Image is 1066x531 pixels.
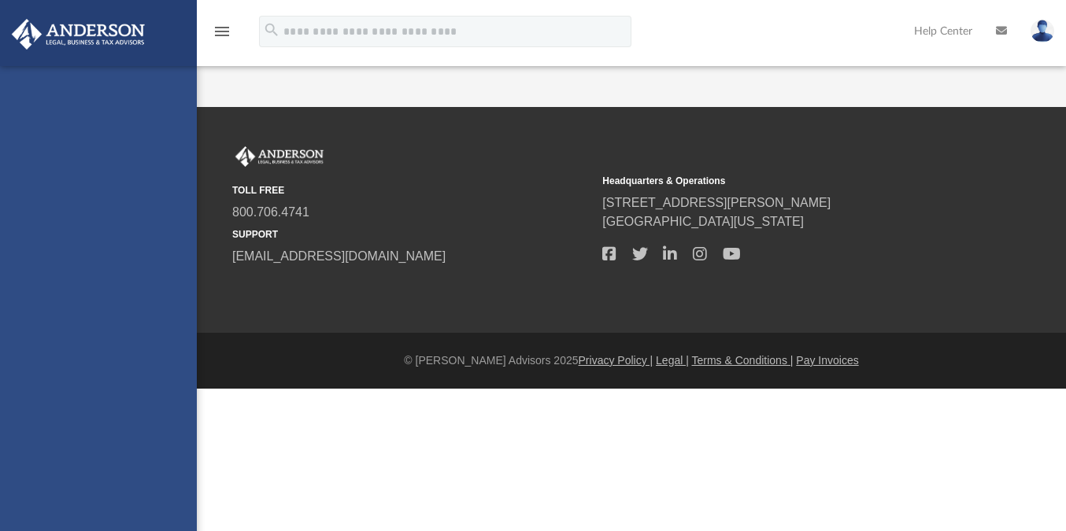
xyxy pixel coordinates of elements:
[656,354,689,367] a: Legal |
[796,354,858,367] a: Pay Invoices
[232,227,591,242] small: SUPPORT
[602,174,961,188] small: Headquarters & Operations
[213,22,231,41] i: menu
[232,146,327,167] img: Anderson Advisors Platinum Portal
[579,354,653,367] a: Privacy Policy |
[602,196,831,209] a: [STREET_ADDRESS][PERSON_NAME]
[232,183,591,197] small: TOLL FREE
[602,215,804,228] a: [GEOGRAPHIC_DATA][US_STATE]
[1031,20,1054,42] img: User Pic
[197,352,1066,369] div: © [PERSON_NAME] Advisors 2025
[232,249,446,263] a: [EMAIL_ADDRESS][DOMAIN_NAME]
[213,30,231,41] a: menu
[232,205,309,219] a: 800.706.4741
[263,21,280,39] i: search
[7,19,150,50] img: Anderson Advisors Platinum Portal
[692,354,794,367] a: Terms & Conditions |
